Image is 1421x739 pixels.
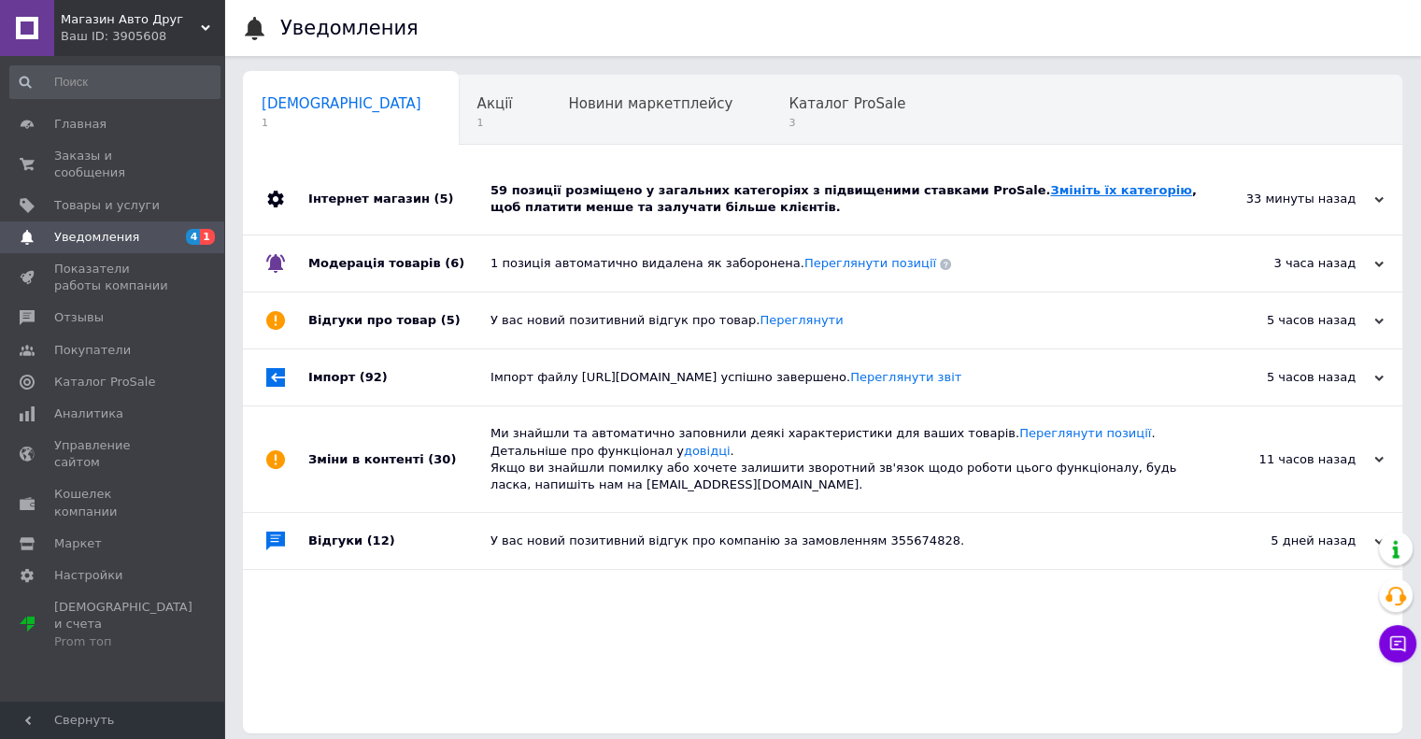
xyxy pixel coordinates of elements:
div: Зміни в контенті [308,406,490,512]
input: Поиск [9,65,220,99]
div: Ми знайшли та автоматично заповнили деякі характеристики для ваших товарів. . Детальніше про функ... [490,425,1197,493]
span: (30) [428,452,456,466]
span: Новини маркетплейсу [568,95,732,112]
div: 33 минуты назад [1197,191,1384,207]
span: Маркет [54,535,102,552]
span: (6) [445,256,464,270]
span: Аналитика [54,405,123,422]
button: Чат с покупателем [1379,625,1416,662]
span: Уведомления [54,229,139,246]
div: 5 часов назад [1197,312,1384,329]
div: Відгуки [308,513,490,569]
div: 1 позиція автоматично видалена як заборонена. [490,255,1197,272]
div: У вас новий позитивний відгук про товар. [490,312,1197,329]
span: Управление сайтом [54,437,173,471]
span: Кошелек компании [54,486,173,519]
span: Отзывы [54,309,104,326]
div: У вас новий позитивний відгук про компанію за замовленням 355674828. [490,533,1197,549]
div: Відгуки про товар [308,292,490,348]
span: Акції [477,95,513,112]
span: (92) [360,370,388,384]
span: [DEMOGRAPHIC_DATA] и счета [54,599,192,650]
div: 5 дней назад [1197,533,1384,549]
span: 1 [262,116,421,130]
a: Переглянути позиції [804,256,936,270]
span: (5) [433,192,453,206]
span: 3 [789,116,905,130]
a: Переглянути позиції [1019,426,1151,440]
span: Покупатели [54,342,131,359]
span: 4 [186,229,201,245]
a: Переглянути звіт [850,370,961,384]
div: 11 часов назад [1197,451,1384,468]
div: Імпорт [308,349,490,405]
div: Імпорт файлу [URL][DOMAIN_NAME] успішно завершено. [490,369,1197,386]
span: Товары и услуги [54,197,160,214]
div: Ваш ID: 3905608 [61,28,224,45]
h1: Уведомления [280,17,419,39]
span: (12) [367,533,395,547]
div: Prom топ [54,633,192,650]
div: 3 часа назад [1197,255,1384,272]
a: довідці [684,444,731,458]
span: Заказы и сообщения [54,148,173,181]
a: Змініть їх категорію [1050,183,1191,197]
span: Магазин Авто Друг [61,11,201,28]
div: Модерація товарів [308,235,490,291]
span: (5) [441,313,461,327]
span: Каталог ProSale [54,374,155,391]
span: Каталог ProSale [789,95,905,112]
span: [DEMOGRAPHIC_DATA] [262,95,421,112]
span: 1 [200,229,215,245]
span: Главная [54,116,107,133]
span: Настройки [54,567,122,584]
a: Переглянути [760,313,843,327]
div: 59 позиції розміщено у загальних категоріях з підвищеними ставками ProSale. , щоб платити менше т... [490,182,1197,216]
div: 5 часов назад [1197,369,1384,386]
span: Показатели работы компании [54,261,173,294]
span: 1 [477,116,513,130]
div: Інтернет магазин [308,163,490,234]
